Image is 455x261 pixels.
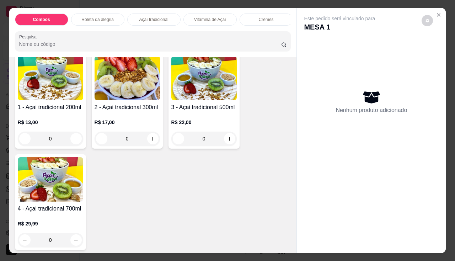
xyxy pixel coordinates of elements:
p: R$ 17,00 [95,119,160,126]
img: product-image [18,157,83,202]
p: Este pedido será vinculado para [304,15,375,22]
p: Cremes [259,17,274,22]
img: product-image [95,56,160,100]
h4: 4 - Açai tradicional 700ml [18,204,83,213]
img: product-image [171,56,237,100]
label: Pesquisa [19,34,39,40]
input: Pesquisa [19,41,281,48]
p: Nenhum produto adicionado [336,106,407,114]
h4: 2 - Açai tradicional 300ml [95,103,160,112]
p: Combos [33,17,50,22]
p: R$ 22,00 [171,119,237,126]
p: R$ 29,99 [18,220,83,227]
p: Açaí tradicional [139,17,168,22]
h4: 3 - Açai tradicional 500ml [171,103,237,112]
img: product-image [18,56,83,100]
button: decrease-product-quantity [422,15,433,26]
p: R$ 13,00 [18,119,83,126]
button: Close [433,9,444,21]
h4: 1 - Açai tradicional 200ml [18,103,83,112]
p: MESA 1 [304,22,375,32]
p: Roleta da alegria [81,17,114,22]
p: Vitamina de Açaí [194,17,226,22]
